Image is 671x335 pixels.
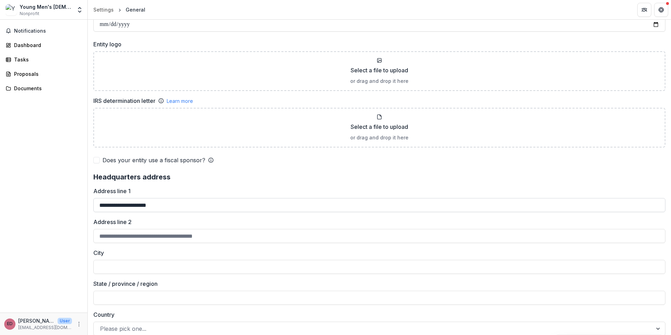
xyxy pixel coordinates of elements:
button: Open entity switcher [75,3,85,17]
a: Dashboard [3,39,85,51]
p: Select a file to upload [351,66,408,74]
label: Address line 2 [93,218,661,226]
nav: breadcrumb [91,5,148,15]
h2: Headquarters address [93,173,665,181]
span: Notifications [14,28,82,34]
label: State / province / region [93,280,661,288]
div: General [126,6,145,13]
div: Documents [14,85,79,92]
div: Settings [93,6,114,13]
div: Young Men's [DEMOGRAPHIC_DATA] Association of the Fox Cities [20,3,72,11]
a: Proposals [3,68,85,80]
label: Address line 1 [93,187,661,195]
img: Young Men's Christian Association of the Fox Cities [6,4,17,15]
a: Documents [3,83,85,94]
p: [EMAIL_ADDRESS][DOMAIN_NAME] [18,324,72,331]
div: Tasks [14,56,79,63]
button: Get Help [654,3,668,17]
span: Nonprofit [20,11,39,17]
label: Country [93,310,661,319]
div: Dashboard [14,41,79,49]
button: Partners [637,3,651,17]
p: Select a file to upload [351,123,408,131]
p: [PERSON_NAME] [18,317,55,324]
a: Learn more [167,97,193,105]
button: Notifications [3,25,85,37]
div: Ellie Dietrich [7,322,13,326]
p: User [58,318,72,324]
p: or drag and drop it here [350,134,408,141]
label: City [93,249,661,257]
label: IRS determination letter [93,97,155,105]
p: or drag and drop it here [350,77,408,85]
span: Does your entity use a fiscal sponsor? [102,156,205,164]
button: More [75,320,83,328]
a: Settings [91,5,117,15]
label: Entity logo [93,40,661,48]
div: Proposals [14,70,79,78]
a: Tasks [3,54,85,65]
